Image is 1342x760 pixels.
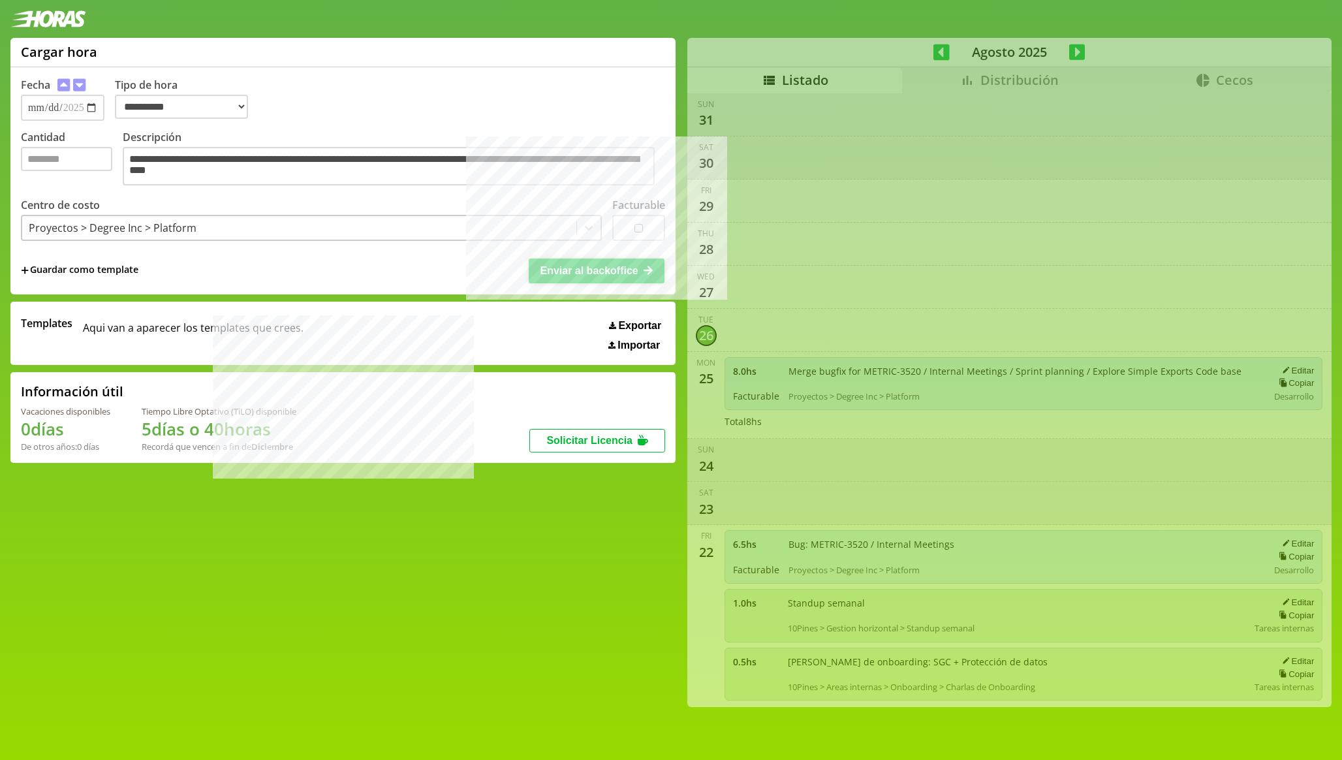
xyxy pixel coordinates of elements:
[618,320,661,332] span: Exportar
[529,429,665,452] button: Solicitar Licencia
[21,405,110,417] div: Vacaciones disponibles
[21,263,29,277] span: +
[21,441,110,452] div: De otros años: 0 días
[115,95,248,119] select: Tipo de hora
[21,78,50,92] label: Fecha
[617,340,660,351] span: Importar
[21,43,97,61] h1: Cargar hora
[21,383,123,400] h2: Información útil
[605,319,665,332] button: Exportar
[142,441,296,452] div: Recordá que vencen a fin de
[21,147,112,171] input: Cantidad
[251,441,293,452] b: Diciembre
[21,417,110,441] h1: 0 días
[529,259,664,283] button: Enviar al backoffice
[21,263,138,277] span: +Guardar como template
[142,405,296,417] div: Tiempo Libre Optativo (TiLO) disponible
[123,147,655,185] textarea: Descripción
[123,130,665,189] label: Descripción
[21,316,72,330] span: Templates
[612,198,665,212] label: Facturable
[29,221,196,235] div: Proyectos > Degree Inc > Platform
[142,417,296,441] h1: 5 días o 40 horas
[540,265,638,276] span: Enviar al backoffice
[21,198,100,212] label: Centro de costo
[21,130,123,189] label: Cantidad
[10,10,86,27] img: logotipo
[83,316,304,351] span: Aqui van a aparecer los templates que crees.
[546,435,632,446] span: Solicitar Licencia
[115,78,258,121] label: Tipo de hora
